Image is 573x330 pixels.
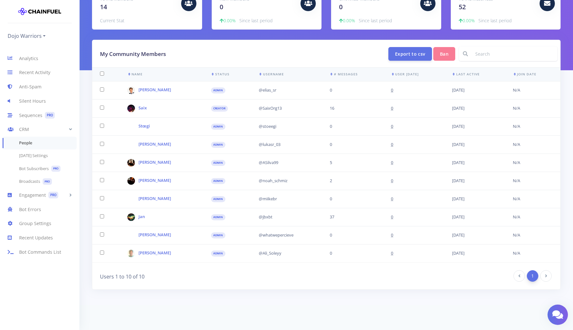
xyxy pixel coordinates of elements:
[48,192,58,198] span: PRO
[100,3,107,11] span: 14
[322,190,384,208] td: 0
[127,159,135,167] img: ASilva99.jpg
[391,160,393,165] span: 0
[211,251,225,257] span: admin
[251,68,322,81] th: Username
[388,47,432,61] button: Export to csv
[251,190,322,208] td: @miikebr
[391,141,393,147] span: 0
[18,5,61,18] img: chainfuel-logo
[45,112,55,119] span: PRO
[127,86,135,94] img: elias_sr.jpg
[43,178,52,185] span: PRO
[444,226,505,244] td: [DATE]
[251,226,322,244] td: @whatwepercieve
[138,250,171,256] a: [PERSON_NAME]
[251,154,322,172] td: @ASilva99
[444,68,505,81] th: Last Active
[127,231,135,239] img: whatwepercieve.jpg
[505,190,560,208] td: N/A
[478,17,512,24] span: Since last period
[95,270,326,282] div: Users 1 to 10 of 10
[138,177,171,183] a: [PERSON_NAME]
[391,87,393,93] span: 0
[433,47,455,61] button: Ban
[505,226,560,244] td: N/A
[391,214,393,220] span: 0
[251,117,322,135] td: @stoeegi
[505,154,560,172] td: N/A
[391,178,393,183] span: 0
[220,17,236,24] span: 0.00%
[322,172,384,190] td: 2
[211,124,225,130] span: admin
[127,195,135,203] img: miikebr.jpg
[51,166,60,172] span: PRO
[322,135,384,154] td: 0
[444,172,505,190] td: [DATE]
[391,196,393,202] span: 0
[322,81,384,99] td: 0
[391,123,393,129] span: 0
[322,244,384,262] td: 0
[211,160,225,166] span: admin
[251,172,322,190] td: @noah_schmiz
[138,105,147,111] a: Saix
[100,50,378,58] h3: My Community Members
[505,208,560,226] td: N/A
[505,244,560,262] td: N/A
[251,99,322,117] td: @SaixOrg13
[211,214,225,221] span: admin
[391,250,393,256] span: 0
[359,17,392,24] span: Since last period
[251,208,322,226] td: @jbxbt
[322,117,384,135] td: 0
[127,105,135,112] img: SaixOrg13.jpg
[471,46,557,61] input: Search
[527,270,538,282] a: 1
[251,81,322,99] td: @elias_sr
[505,81,560,99] td: N/A
[391,105,393,111] span: 0
[138,196,171,201] a: [PERSON_NAME]
[459,3,466,11] span: 52
[444,190,505,208] td: [DATE]
[127,141,135,148] img: lukasr_03.jpg
[211,196,225,203] span: admin
[322,208,384,226] td: 37
[339,3,343,11] span: 0
[444,208,505,226] td: [DATE]
[444,154,505,172] td: [DATE]
[138,123,150,129] a: Stœgi
[444,99,505,117] td: [DATE]
[505,135,560,154] td: N/A
[120,68,203,81] th: Name
[138,214,145,219] a: Jan
[127,213,135,221] img: jbxbt.jpg
[444,135,505,154] td: [DATE]
[239,17,272,24] span: Since last period
[220,3,223,11] span: 0
[505,68,560,81] th: Join Date
[505,172,560,190] td: N/A
[3,137,77,149] a: People
[322,226,384,244] td: 0
[251,135,322,154] td: @lukasr_03
[138,232,171,237] a: [PERSON_NAME]
[138,159,171,165] a: [PERSON_NAME]
[322,99,384,117] td: 16
[391,232,393,238] span: 0
[322,68,384,81] th: # Messages
[444,244,505,262] td: [DATE]
[251,244,322,262] td: @Ali_Soleyy
[138,141,171,147] a: [PERSON_NAME]
[127,177,135,185] img: noah_schmiz.jpg
[100,17,124,24] span: Current Stat
[505,99,560,117] td: N/A
[211,232,225,239] span: admin
[8,31,46,41] a: Dojo Warriors
[444,81,505,99] td: [DATE]
[383,68,444,81] th: User [DATE]
[138,87,171,93] a: [PERSON_NAME]
[211,178,225,184] span: admin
